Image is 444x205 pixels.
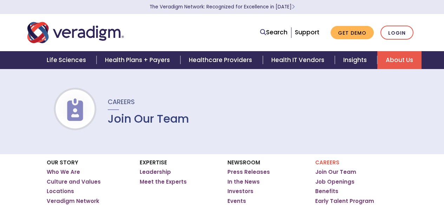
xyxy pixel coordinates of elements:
a: Health IT Vendors [263,51,335,69]
a: In the News [227,178,260,185]
a: Support [295,28,319,36]
a: Leadership [140,169,171,176]
a: Insights [335,51,377,69]
a: Get Demo [331,26,374,40]
a: Locations [47,188,74,195]
h1: Join Our Team [108,112,189,125]
a: Veradigm Network [47,198,99,205]
a: Login [380,26,413,40]
a: Who We Are [47,169,80,176]
a: Press Releases [227,169,270,176]
a: Meet the Experts [140,178,187,185]
a: Early Talent Program [315,198,374,205]
a: Benefits [315,188,338,195]
a: Join Our Team [315,169,356,176]
a: Job Openings [315,178,354,185]
a: The Veradigm Network: Recognized for Excellence in [DATE]Learn More [150,4,295,10]
a: Health Plans + Payers [97,51,180,69]
a: Life Sciences [38,51,97,69]
a: Search [260,28,287,37]
a: Events [227,198,246,205]
span: Careers [108,97,135,106]
span: Learn More [292,4,295,10]
a: Healthcare Providers [180,51,263,69]
a: Culture and Values [47,178,101,185]
a: About Us [377,51,422,69]
img: Veradigm logo [27,21,124,44]
a: Investors [227,188,253,195]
